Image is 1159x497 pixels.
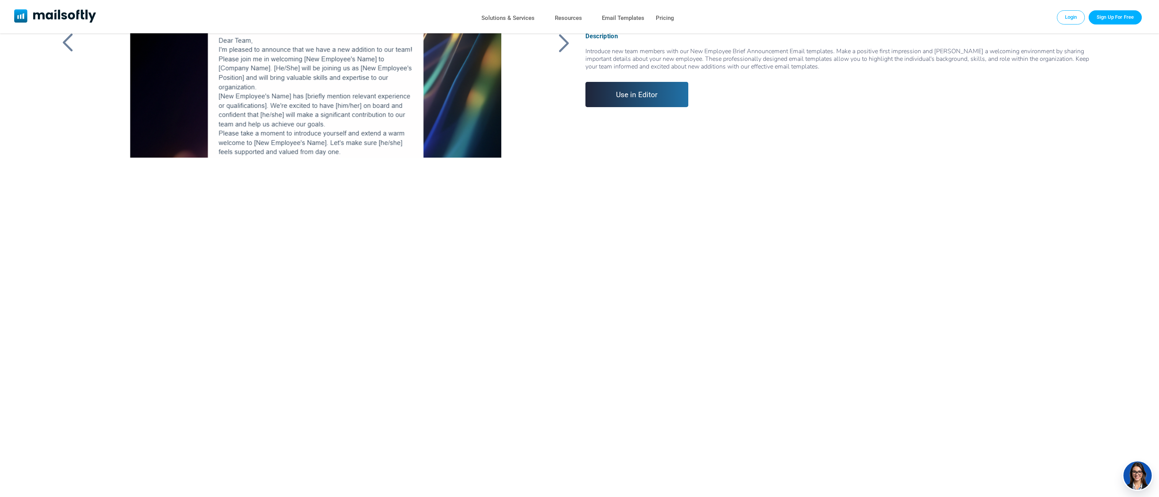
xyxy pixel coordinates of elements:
a: Email Templates [602,13,644,24]
a: Login [1057,10,1085,24]
a: Mailsoftly [14,9,96,24]
a: Back [58,33,77,53]
div: Introduce new team members with our New Employee Brief Announcement Email templates. Make a posit... [585,47,1101,70]
a: Resources [555,13,582,24]
div: Description [585,33,1101,40]
a: Pricing [656,13,674,24]
a: Back [554,33,573,53]
a: Use in Editor [585,82,688,107]
a: Trial [1089,10,1142,24]
a: Solutions & Services [481,13,535,24]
